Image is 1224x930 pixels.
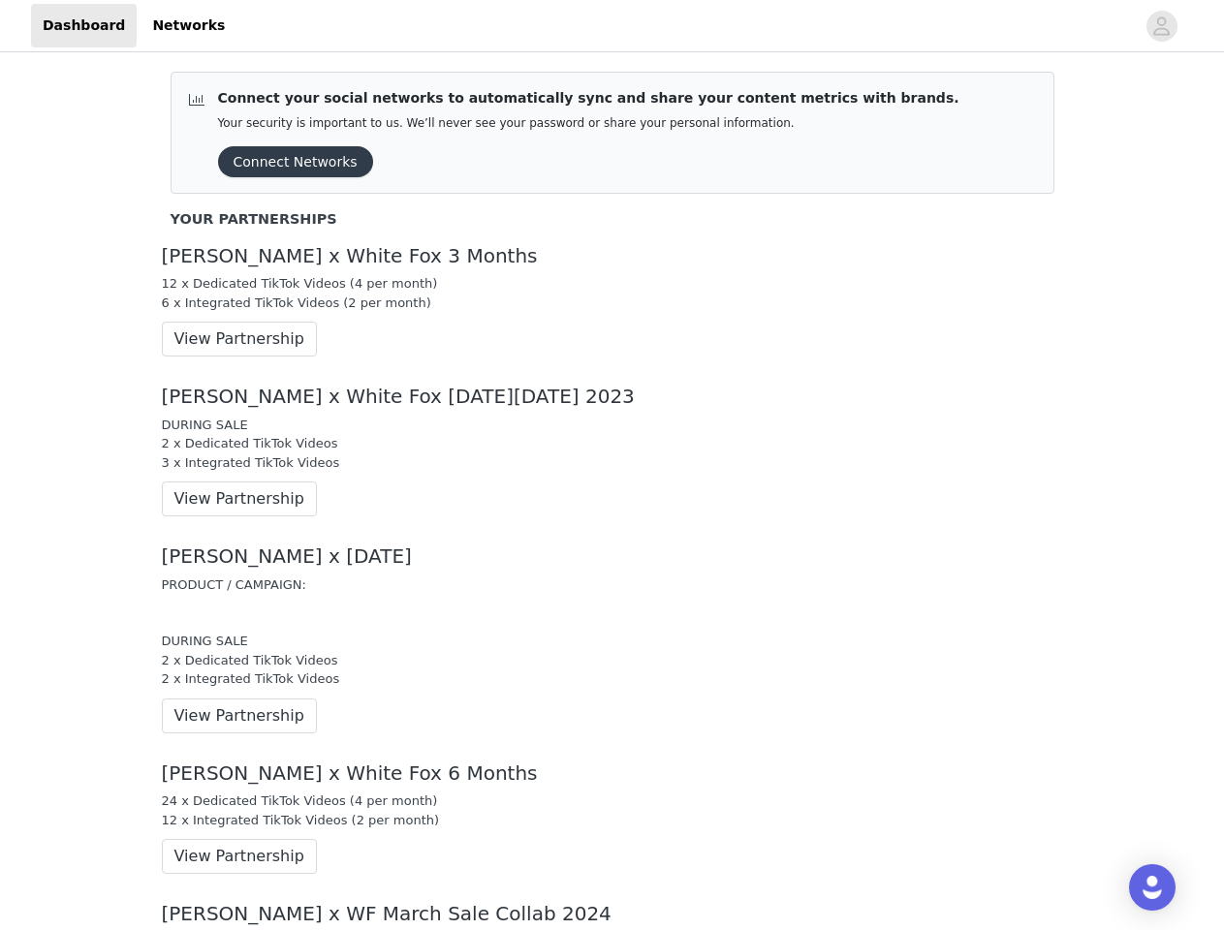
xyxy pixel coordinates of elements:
div: [PERSON_NAME] x [DATE] [162,545,1063,568]
button: View Partnership [162,698,317,733]
div: DURING SALE 2 x Dedicated TikTok Videos 3 x Integrated TikTok Videos [162,416,1063,473]
button: View Partnership [162,322,317,356]
div: Open Intercom Messenger [1129,864,1176,911]
button: View Partnership [162,839,317,874]
button: Connect Networks [218,146,373,177]
div: [PERSON_NAME] x White Fox [DATE][DATE] 2023 [162,386,1063,408]
div: [PERSON_NAME] x WF March Sale Collab 2024 [162,903,1063,925]
a: Dashboard [31,4,137,47]
p: Your security is important to us. We’ll never see your password or share your personal information. [218,116,959,131]
div: [PERSON_NAME] x White Fox 6 Months [162,762,1063,785]
button: View Partnership [162,481,317,516]
div: avatar [1152,11,1171,42]
div: PRODUCT / CAMPAIGN: DURING SALE 2 x Dedicated TikTok Videos 2 x Integrated TikTok Videos [162,575,1063,689]
div: [PERSON_NAME] x White Fox 3 Months [162,245,1063,267]
div: 12 x Dedicated TikTok Videos (4 per month) 6 x Integrated TikTok Videos (2 per month) [162,274,1063,312]
div: 24 x Dedicated TikTok Videos (4 per month) 12 x Integrated TikTok Videos (2 per month) [162,791,1063,829]
p: Connect your social networks to automatically sync and share your content metrics with brands. [218,88,959,108]
div: Your Partnerships [171,209,1054,231]
a: Networks [141,4,236,47]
